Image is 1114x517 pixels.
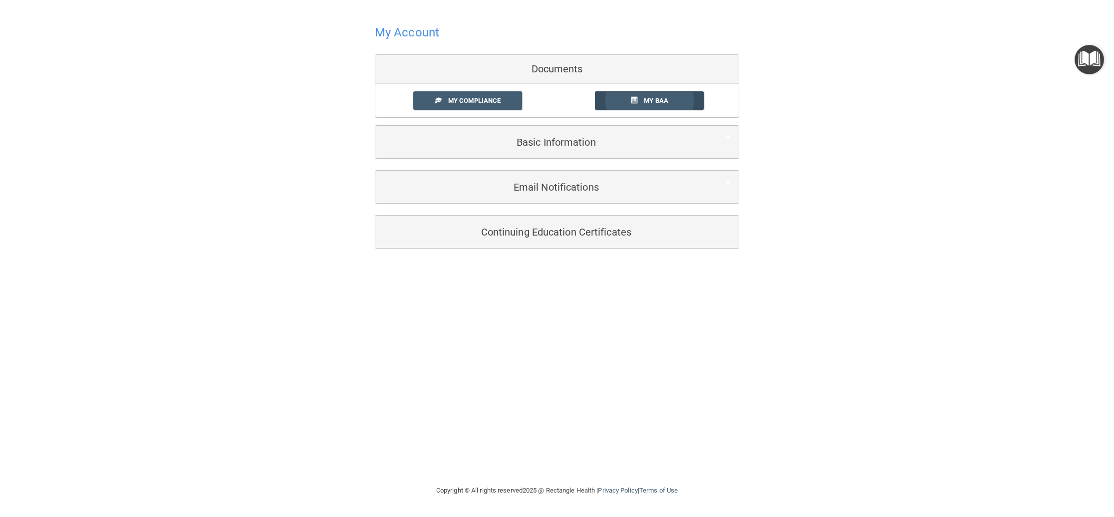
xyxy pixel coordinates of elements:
h5: Email Notifications [383,182,701,193]
span: My BAA [644,97,668,104]
a: Continuing Education Certificates [383,221,731,243]
a: Privacy Policy [598,487,637,494]
h5: Continuing Education Certificates [383,227,701,238]
h5: Basic Information [383,137,701,148]
h4: My Account [375,26,439,39]
a: Basic Information [383,131,731,153]
a: Email Notifications [383,176,731,198]
div: Documents [375,55,739,84]
a: Terms of Use [639,487,678,494]
button: Open Resource Center [1075,45,1104,74]
div: Copyright © All rights reserved 2025 @ Rectangle Health | | [375,475,739,507]
span: My Compliance [448,97,501,104]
